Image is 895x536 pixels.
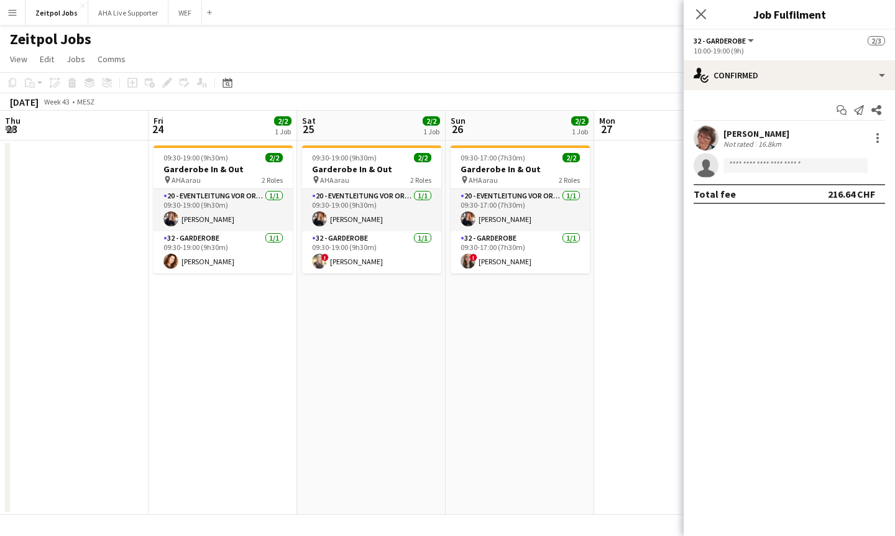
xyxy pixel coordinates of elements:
span: 23 [3,122,21,136]
span: Edit [40,53,54,65]
div: Not rated [723,139,756,149]
span: 2 Roles [262,175,283,185]
span: Fri [154,115,163,126]
div: 1 Job [423,127,439,136]
span: 2 Roles [410,175,431,185]
span: 2 Roles [559,175,580,185]
app-job-card: 09:30-17:00 (7h30m)2/2Garderobe In & Out AHAarau2 Roles20 - Eventleitung vor Ort (ZP)1/109:30-17:... [451,146,590,274]
span: 2/2 [265,153,283,162]
app-card-role: 32 - Garderobe1/109:30-19:00 (9h30m)![PERSON_NAME] [302,231,441,274]
div: Confirmed [684,60,895,90]
span: 25 [300,122,316,136]
a: Jobs [62,51,90,67]
span: Sat [302,115,316,126]
span: AHAarau [172,175,201,185]
div: 16.8km [756,139,784,149]
a: Comms [93,51,131,67]
span: 2/3 [868,36,885,45]
app-card-role: 20 - Eventleitung vor Ort (ZP)1/109:30-19:00 (9h30m)[PERSON_NAME] [154,189,293,231]
div: 1 Job [572,127,588,136]
span: 09:30-19:00 (9h30m) [163,153,228,162]
a: Edit [35,51,59,67]
span: 26 [449,122,466,136]
span: 27 [597,122,615,136]
h3: Garderobe In & Out [451,164,590,175]
div: 216.64 CHF [828,188,875,200]
span: Comms [98,53,126,65]
app-card-role: 20 - Eventleitung vor Ort (ZP)1/109:30-19:00 (9h30m)[PERSON_NAME] [302,189,441,231]
span: View [10,53,27,65]
div: [DATE] [10,96,39,108]
app-card-role: 32 - Garderobe1/109:30-19:00 (9h30m)[PERSON_NAME] [154,231,293,274]
span: Sun [451,115,466,126]
app-card-role: 32 - Garderobe1/109:30-17:00 (7h30m)![PERSON_NAME] [451,231,590,274]
span: 2/2 [274,116,291,126]
span: Thu [5,115,21,126]
span: 2/2 [414,153,431,162]
span: 2/2 [423,116,440,126]
div: 10:00-19:00 (9h) [694,46,885,55]
span: 09:30-17:00 (7h30m) [461,153,525,162]
span: 32 - Garderobe [694,36,746,45]
span: 2/2 [562,153,580,162]
div: MESZ [77,97,94,106]
span: 2/2 [571,116,589,126]
div: 1 Job [275,127,291,136]
span: Mon [599,115,615,126]
app-card-role: 20 - Eventleitung vor Ort (ZP)1/109:30-17:00 (7h30m)[PERSON_NAME] [451,189,590,231]
span: 24 [152,122,163,136]
h3: Garderobe In & Out [302,164,441,175]
span: AHAarau [320,175,349,185]
div: Total fee [694,188,736,200]
a: View [5,51,32,67]
button: AHA Live Supporter [88,1,168,25]
h1: Zeitpol Jobs [10,30,91,49]
span: ! [470,254,477,261]
button: 32 - Garderobe [694,36,756,45]
div: [PERSON_NAME] [723,128,789,139]
span: ! [321,254,329,261]
span: AHAarau [469,175,498,185]
span: Week 43 [41,97,72,106]
app-job-card: 09:30-19:00 (9h30m)2/2Garderobe In & Out AHAarau2 Roles20 - Eventleitung vor Ort (ZP)1/109:30-19:... [302,146,441,274]
h3: Garderobe In & Out [154,164,293,175]
button: Zeitpol Jobs [25,1,88,25]
span: Jobs [67,53,85,65]
span: 09:30-19:00 (9h30m) [312,153,377,162]
button: WEF [168,1,202,25]
h3: Job Fulfilment [684,6,895,22]
app-job-card: 09:30-19:00 (9h30m)2/2Garderobe In & Out AHAarau2 Roles20 - Eventleitung vor Ort (ZP)1/109:30-19:... [154,146,293,274]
